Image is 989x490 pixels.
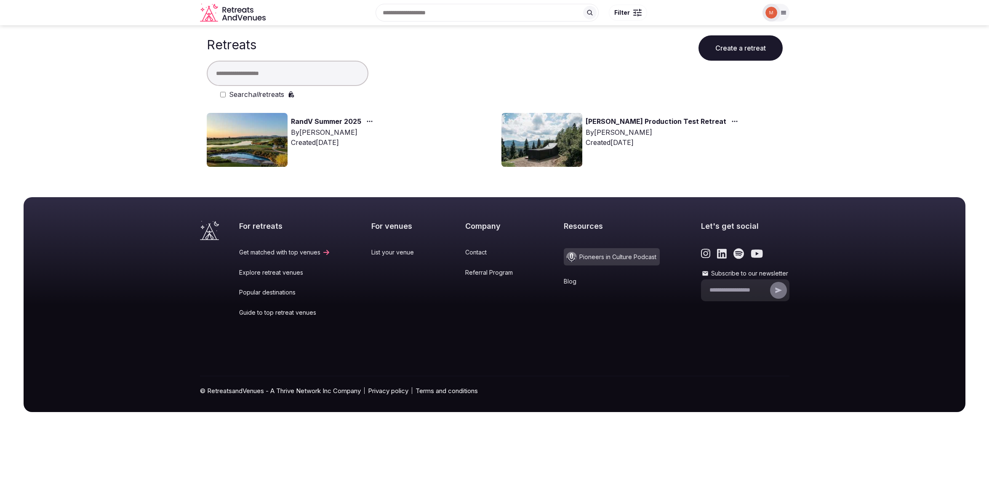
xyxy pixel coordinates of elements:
[371,221,424,231] h2: For venues
[751,248,763,259] a: Link to the retreats and venues Youtube page
[200,3,267,22] svg: Retreats and Venues company logo
[291,137,376,147] div: Created [DATE]
[239,268,331,277] a: Explore retreat venues
[733,248,744,259] a: Link to the retreats and venues Spotify page
[765,7,777,19] img: Mark Fromson
[239,288,331,297] a: Popular destinations
[701,248,711,259] a: Link to the retreats and venues Instagram page
[701,221,789,231] h2: Let's get social
[609,5,647,21] button: Filter
[207,37,256,52] h1: Retreats
[465,221,523,231] h2: Company
[200,221,219,240] a: Visit the homepage
[252,90,259,99] em: all
[239,248,331,257] a: Get matched with top venues
[586,116,726,127] a: [PERSON_NAME] Production Test Retreat
[368,386,408,395] a: Privacy policy
[586,137,741,147] div: Created [DATE]
[465,268,523,277] a: Referral Program
[291,116,361,127] a: RandV Summer 2025
[614,8,630,17] span: Filter
[465,248,523,257] a: Contact
[239,308,331,317] a: Guide to top retreat venues
[564,221,660,231] h2: Resources
[200,3,267,22] a: Visit the homepage
[701,269,789,278] label: Subscribe to our newsletter
[200,376,789,412] div: © RetreatsandVenues - A Thrive Network Inc Company
[371,248,424,257] a: List your venue
[229,89,284,99] label: Search retreats
[416,386,478,395] a: Terms and conditions
[698,35,783,61] button: Create a retreat
[207,113,288,167] img: Top retreat image for the retreat: RandV Summer 2025
[564,248,660,265] a: Pioneers in Culture Podcast
[586,127,741,137] div: By [PERSON_NAME]
[717,248,727,259] a: Link to the retreats and venues LinkedIn page
[564,277,660,286] a: Blog
[501,113,582,167] img: Top retreat image for the retreat: Corey's Production Test Retreat
[291,127,376,137] div: By [PERSON_NAME]
[239,221,331,231] h2: For retreats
